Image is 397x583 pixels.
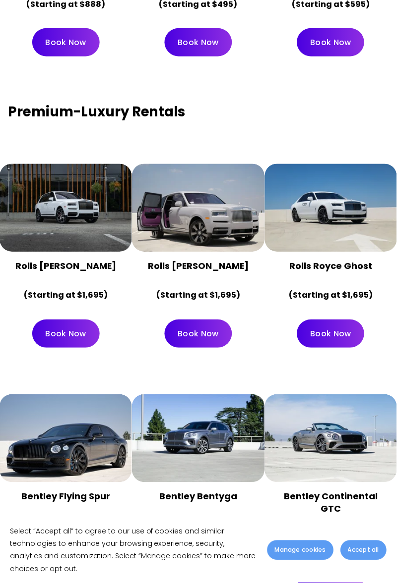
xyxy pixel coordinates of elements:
[159,491,237,503] strong: Bentley Bentyga
[10,526,258,576] p: Select “Accept all” to agree to our use of cookies and similar technologies to enhance your brows...
[165,28,232,56] a: Book Now
[156,290,240,301] strong: (Starting at $1,695)
[297,320,365,348] a: Book Now
[21,491,110,503] strong: Bentley Flying Spur
[290,260,373,272] strong: Rolls Royce Ghost
[267,541,333,561] button: Manage cookies
[284,491,380,516] strong: Bentley Continental GTC
[165,320,232,348] a: Book Now
[297,28,365,56] a: Book Now
[32,28,100,56] a: Book Now
[275,546,326,555] span: Manage cookies
[32,320,100,348] a: Book Now
[148,260,249,272] strong: Rolls [PERSON_NAME]
[341,541,387,561] button: Accept all
[348,546,380,555] span: Accept all
[24,290,108,301] strong: (Starting at $1,695)
[289,290,373,301] strong: (Starting at $1,695)
[15,260,116,272] strong: Rolls [PERSON_NAME]
[8,103,186,122] strong: Premium-Luxury Rentals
